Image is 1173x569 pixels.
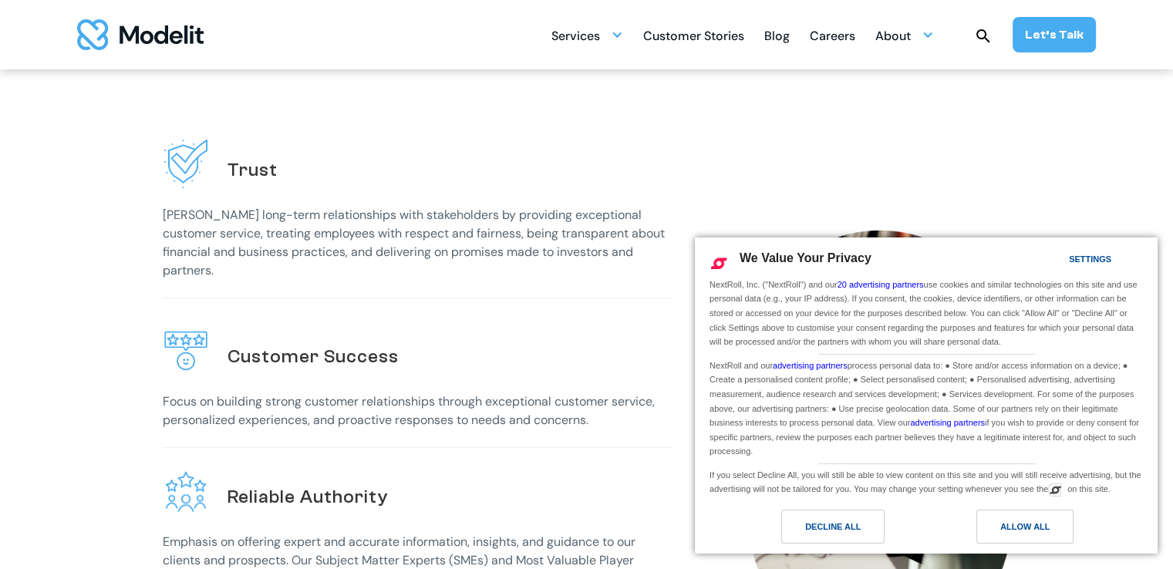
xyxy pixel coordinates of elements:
[704,510,926,551] a: Decline All
[926,510,1148,551] a: Allow All
[838,280,924,289] a: 20 advertising partners
[773,361,848,370] a: advertising partners
[1025,26,1084,43] div: Let’s Talk
[163,206,672,280] p: [PERSON_NAME] long-term relationships with stakeholders by providing exceptional customer service...
[77,19,204,50] a: home
[764,20,790,50] a: Blog
[77,19,204,50] img: modelit logo
[1013,17,1096,52] a: Let’s Talk
[810,20,855,50] a: Careers
[163,392,672,429] p: Focus on building strong customer relationships through exceptional customer service, personalize...
[875,22,911,52] div: About
[706,355,1146,460] div: NextRoll and our process personal data to: ● Store and/or access information on a device; ● Creat...
[228,345,399,369] h2: Customer Success
[643,22,744,52] div: Customer Stories
[706,276,1146,351] div: NextRoll, Inc. ("NextRoll") and our use cookies and similar technologies on this site and use per...
[910,418,985,427] a: advertising partners
[706,464,1146,498] div: If you select Decline All, you will still be able to view content on this site and you will still...
[228,158,278,182] h2: Trust
[643,20,744,50] a: Customer Stories
[228,485,388,509] h2: Reliable Authority
[1069,251,1111,268] div: Settings
[551,22,600,52] div: Services
[805,518,861,535] div: Decline All
[810,22,855,52] div: Careers
[764,22,790,52] div: Blog
[1042,247,1079,275] a: Settings
[1000,518,1050,535] div: Allow All
[875,20,934,50] div: About
[740,251,871,264] span: We Value Your Privacy
[551,20,623,50] div: Services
